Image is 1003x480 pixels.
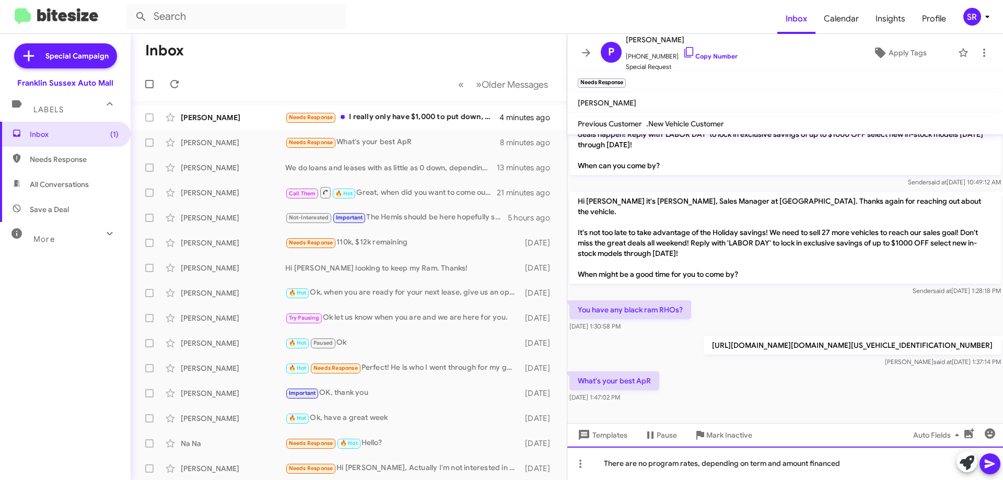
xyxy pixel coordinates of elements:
[963,8,981,26] div: SR
[181,413,285,424] div: [PERSON_NAME]
[608,44,614,61] span: P
[497,162,558,173] div: 13 minutes ago
[520,463,558,474] div: [DATE]
[285,212,508,224] div: The Hemis should be here hopefully soon. We have nearly 30 that are just waiting to be shipped. T...
[578,78,626,88] small: Needs Response
[289,465,333,472] span: Needs Response
[815,4,867,34] a: Calendar
[928,178,947,186] span: said at
[569,322,621,330] span: [DATE] 1:30:58 PM
[340,440,358,447] span: 🔥 Hot
[867,4,914,34] a: Insights
[452,74,470,95] button: Previous
[704,336,1001,355] p: [URL][DOMAIN_NAME][DOMAIN_NAME][US_VEHICLE_IDENTIFICATION_NUMBER]
[285,287,520,299] div: Ok, when you are ready for your next lease, give us an opportunity to earn your business.
[569,393,620,401] span: [DATE] 1:47:02 PM
[313,365,358,371] span: Needs Response
[636,426,685,444] button: Pause
[520,438,558,449] div: [DATE]
[285,337,520,349] div: Ok
[706,426,752,444] span: Mark Inactive
[646,119,724,128] span: .New Vehicle Customer
[30,154,119,165] span: Needs Response
[913,426,963,444] span: Auto Fields
[289,139,333,146] span: Needs Response
[569,371,659,390] p: What's your best ApR
[285,237,520,249] div: 110k, $12k remaining
[685,426,761,444] button: Mark Inactive
[289,214,329,221] span: Not-Interested
[499,112,558,123] div: 4 minutes ago
[181,162,285,173] div: [PERSON_NAME]
[520,238,558,248] div: [DATE]
[181,463,285,474] div: [PERSON_NAME]
[33,235,55,244] span: More
[17,78,113,88] div: Franklin Sussex Auto Mall
[181,388,285,399] div: [PERSON_NAME]
[569,300,691,319] p: You have any black ram RHOs?
[626,62,738,72] span: Special Request
[181,263,285,273] div: [PERSON_NAME]
[285,312,520,324] div: Ok let us know when you are and we are here for you.
[289,190,316,197] span: Call Them
[520,413,558,424] div: [DATE]
[520,288,558,298] div: [DATE]
[285,136,500,148] div: What's your best ApR
[576,426,627,444] span: Templates
[683,52,738,60] a: Copy Number
[520,313,558,323] div: [DATE]
[520,363,558,373] div: [DATE]
[285,387,520,399] div: OK, thank you
[285,186,497,199] div: Great, when did you want to come out?
[289,289,307,296] span: 🔥 Hot
[846,43,953,62] button: Apply Tags
[777,4,815,34] a: Inbox
[476,78,482,91] span: »
[905,426,972,444] button: Auto Fields
[30,129,119,139] span: Inbox
[181,137,285,148] div: [PERSON_NAME]
[313,339,333,346] span: Paused
[578,98,636,108] span: [PERSON_NAME]
[289,239,333,246] span: Needs Response
[954,8,992,26] button: SR
[520,263,558,273] div: [DATE]
[520,388,558,399] div: [DATE]
[289,440,333,447] span: Needs Response
[126,4,346,29] input: Search
[181,438,285,449] div: Na Na
[181,363,285,373] div: [PERSON_NAME]
[889,43,927,62] span: Apply Tags
[289,114,333,121] span: Needs Response
[482,79,548,90] span: Older Messages
[289,390,316,396] span: Important
[110,129,119,139] span: (1)
[458,78,464,91] span: «
[470,74,554,95] button: Next
[285,437,520,449] div: Hello?
[508,213,558,223] div: 5 hours ago
[933,287,951,295] span: said at
[181,338,285,348] div: [PERSON_NAME]
[289,415,307,422] span: 🔥 Hot
[289,314,319,321] span: Try Pausing
[285,462,520,474] div: Hi [PERSON_NAME], Actually I'm not interested in a vehicle I had a question about the job opening...
[908,178,1001,186] span: Sender [DATE] 10:49:12 AM
[285,263,520,273] div: Hi [PERSON_NAME] looking to keep my Ram. Thanks!
[497,188,558,198] div: 21 minutes ago
[45,51,109,61] span: Special Campaign
[285,111,499,123] div: I really only have $1,000 to put down, and no co signer. I really don't have a way to you and was...
[181,112,285,123] div: [PERSON_NAME]
[914,4,954,34] a: Profile
[567,426,636,444] button: Templates
[181,288,285,298] div: [PERSON_NAME]
[181,188,285,198] div: [PERSON_NAME]
[289,365,307,371] span: 🔥 Hot
[145,42,184,59] h1: Inbox
[336,214,363,221] span: Important
[181,313,285,323] div: [PERSON_NAME]
[285,412,520,424] div: Ok, have a great week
